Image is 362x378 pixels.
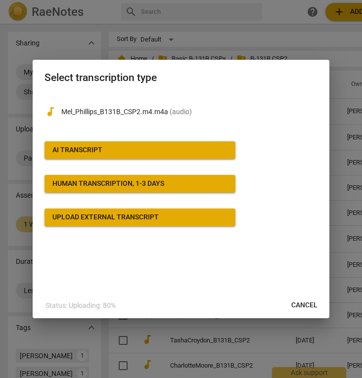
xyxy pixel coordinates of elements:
span: ( audio ) [170,108,192,116]
div: Upload external transcript [52,212,159,222]
span: audiotrack [45,106,56,118]
span: Cancel [291,300,317,310]
div: Human transcription, 1-3 days [52,179,164,189]
div: AI Transcript [52,145,102,155]
button: Cancel [283,296,325,314]
button: Upload external transcript [45,209,235,226]
button: AI Transcript [45,141,235,159]
p: Status: Uploading: 80% [45,300,116,311]
h2: Select transcription type [45,72,317,84]
p: Mel_Phillips_B131B_CSP2.m4.m4a(audio) [61,107,317,117]
button: Human transcription, 1-3 days [45,175,235,193]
